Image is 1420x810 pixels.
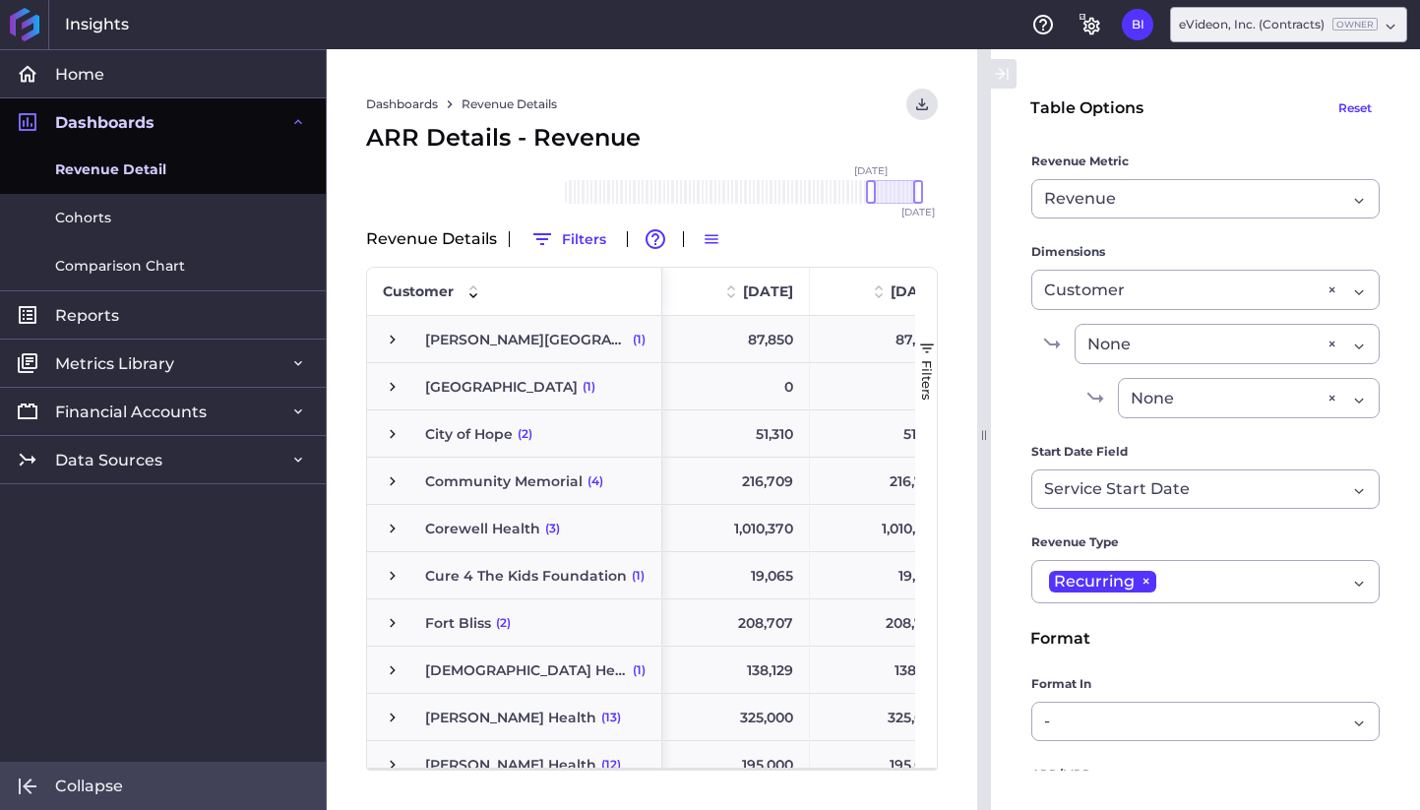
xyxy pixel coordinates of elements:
[367,505,662,552] div: Press SPACE to select this row.
[55,776,123,796] span: Collapse
[1031,442,1128,462] span: Start Date Field
[1054,571,1135,592] span: Recurring
[743,282,793,300] span: [DATE]
[1031,179,1380,218] div: Dropdown select
[891,282,941,300] span: [DATE]
[425,364,578,409] span: [GEOGRAPHIC_DATA]
[425,648,628,693] span: [DEMOGRAPHIC_DATA] Health
[462,95,557,113] a: Revenue Details
[662,552,810,598] div: 19,065
[1030,96,1143,120] div: Table Options
[366,95,438,113] a: Dashboards
[1327,386,1336,410] div: ×
[367,694,662,741] div: Press SPACE to select this row.
[662,316,810,362] div: 87,850
[366,120,938,156] div: ARR Details - Revenue
[367,458,662,505] div: Press SPACE to select this row.
[1044,710,1050,733] span: -
[1118,378,1380,418] div: Dropdown select
[1332,18,1378,31] ins: Owner
[1135,571,1156,592] span: ×
[1122,9,1153,40] button: User Menu
[633,317,646,362] span: (1)
[662,599,810,646] div: 208,707
[55,208,111,228] span: Cohorts
[662,410,810,457] div: 51,310
[1031,532,1119,552] span: Revenue Type
[1031,560,1380,603] div: Dropdown select
[810,505,957,551] div: 1,010,370
[1031,702,1380,741] div: Dropdown select
[633,648,646,693] span: (1)
[810,599,957,646] div: 208,707
[906,89,938,120] button: User Menu
[1044,279,1125,302] span: Customer
[854,166,888,176] span: [DATE]
[662,458,810,504] div: 216,709
[1329,89,1381,128] button: Reset
[901,208,935,218] span: [DATE]
[919,360,935,401] span: Filters
[367,410,662,458] div: Press SPACE to select this row.
[1075,324,1380,364] div: Dropdown select
[367,316,662,363] div: Press SPACE to select this row.
[425,553,627,598] span: Cure 4 The Kids Foundation
[810,741,957,787] div: 195,000
[425,317,628,362] span: [PERSON_NAME][GEOGRAPHIC_DATA]
[55,159,166,180] span: Revenue Detail
[810,410,957,457] div: 51,310
[1044,187,1116,211] span: Revenue
[662,694,810,740] div: 325,000
[425,742,596,787] span: [PERSON_NAME] Health
[367,599,662,647] div: Press SPACE to select this row.
[55,112,154,133] span: Dashboards
[383,282,454,300] span: Customer
[425,411,513,457] span: City of Hope
[662,505,810,551] div: 1,010,370
[1131,387,1174,410] span: None
[587,459,603,504] span: (4)
[662,741,810,787] div: 195,000
[810,694,957,740] div: 325,000
[601,695,621,740] span: (13)
[1087,333,1131,356] span: None
[496,600,511,646] span: (2)
[632,553,645,598] span: (1)
[55,256,185,277] span: Comparison Chart
[1075,9,1106,40] button: General Settings
[810,316,957,362] div: 87,850
[1031,242,1105,262] span: Dimensions
[425,600,491,646] span: Fort Bliss
[55,402,207,422] span: Financial Accounts
[662,363,810,409] div: 0
[1031,270,1380,310] div: Dropdown select
[1031,152,1129,171] span: Revenue Metric
[55,450,162,470] span: Data Sources
[518,411,532,457] span: (2)
[545,506,560,551] span: (3)
[810,552,957,598] div: 19,065
[366,223,938,255] div: Revenue Details
[1179,16,1378,33] div: eVideon, Inc. (Contracts)
[1031,765,1091,784] span: ARR/MRR
[1170,7,1407,42] div: Dropdown select
[367,647,662,694] div: Press SPACE to select this row.
[1031,469,1380,509] div: Dropdown select
[367,363,662,410] div: Press SPACE to select this row.
[1327,332,1336,356] div: ×
[1031,674,1091,694] span: Format In
[425,506,540,551] span: Corewell Health
[583,364,595,409] span: (1)
[425,459,583,504] span: Community Memorial
[1030,627,1381,651] div: Format
[55,64,104,85] span: Home
[662,647,810,693] div: 138,129
[367,741,662,788] div: Press SPACE to select this row.
[55,305,119,326] span: Reports
[810,458,957,504] div: 216,709
[367,552,662,599] div: Press SPACE to select this row.
[601,742,621,787] span: (12)
[810,363,957,409] div: 0
[1327,278,1336,302] div: ×
[810,647,957,693] div: 138,129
